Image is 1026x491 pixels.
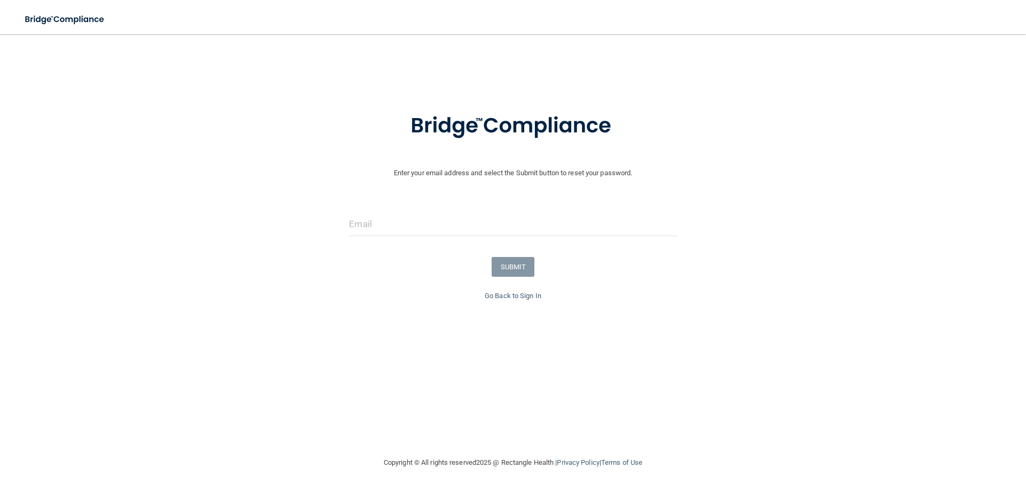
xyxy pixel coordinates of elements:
[16,9,114,30] img: bridge_compliance_login_screen.278c3ca4.svg
[841,415,1013,458] iframe: Drift Widget Chat Controller
[318,446,708,480] div: Copyright © All rights reserved 2025 @ Rectangle Health | |
[492,257,535,277] button: SUBMIT
[349,212,677,236] input: Email
[601,458,642,466] a: Terms of Use
[557,458,599,466] a: Privacy Policy
[485,292,541,300] a: Go Back to Sign In
[388,98,638,154] img: bridge_compliance_login_screen.278c3ca4.svg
